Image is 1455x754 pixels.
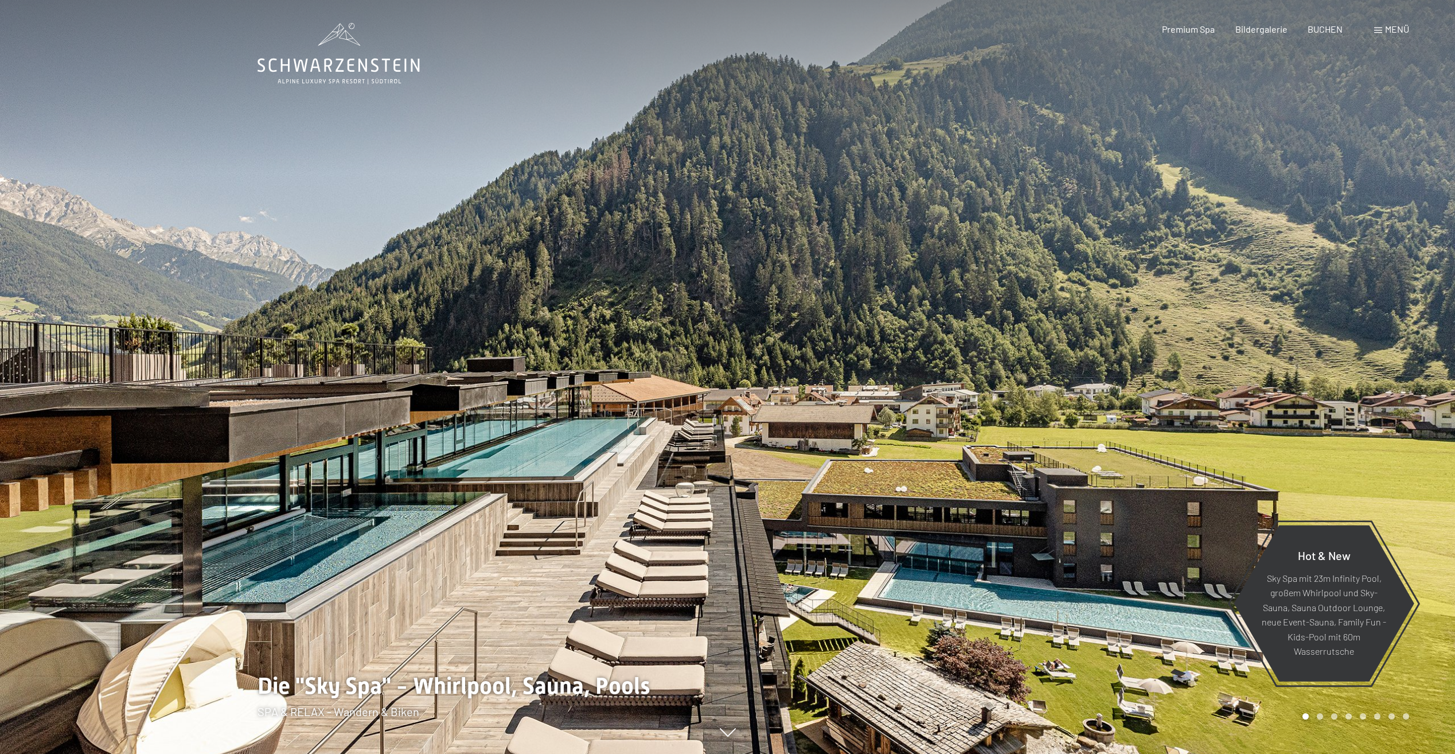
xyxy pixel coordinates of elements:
[1302,713,1309,720] div: Carousel Page 1 (Current Slide)
[1331,713,1337,720] div: Carousel Page 3
[1262,570,1386,659] p: Sky Spa mit 23m Infinity Pool, großem Whirlpool und Sky-Sauna, Sauna Outdoor Lounge, neue Event-S...
[1385,24,1409,34] span: Menü
[1162,24,1215,34] a: Premium Spa
[1233,524,1415,682] a: Hot & New Sky Spa mit 23m Infinity Pool, großem Whirlpool und Sky-Sauna, Sauna Outdoor Lounge, ne...
[1403,713,1409,720] div: Carousel Page 8
[1317,713,1323,720] div: Carousel Page 2
[1345,713,1352,720] div: Carousel Page 4
[1308,24,1343,34] a: BUCHEN
[1298,713,1409,720] div: Carousel Pagination
[1388,713,1395,720] div: Carousel Page 7
[1298,548,1351,562] span: Hot & New
[1235,24,1288,34] a: Bildergalerie
[1360,713,1366,720] div: Carousel Page 5
[1374,713,1380,720] div: Carousel Page 6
